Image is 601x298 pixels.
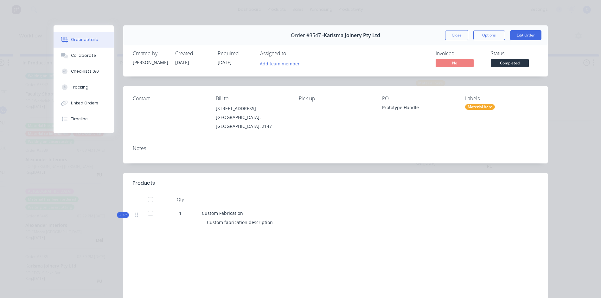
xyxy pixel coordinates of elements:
[510,30,541,40] button: Edit Order
[436,59,474,67] span: No
[71,116,88,122] div: Timeline
[216,96,289,102] div: Bill to
[133,50,168,56] div: Created by
[71,69,99,74] div: Checklists 0/0
[71,53,96,58] div: Collaborate
[54,48,114,63] button: Collaborate
[436,50,483,56] div: Invoiced
[218,50,253,56] div: Required
[54,63,114,79] button: Checklists 0/0
[218,59,232,65] span: [DATE]
[260,59,303,68] button: Add team member
[202,210,243,216] span: Custom Fabrication
[324,32,380,38] span: Karisma Joinery Pty Ltd
[256,59,303,68] button: Add team member
[133,179,155,187] div: Products
[179,210,182,216] span: 1
[161,193,199,206] div: Qty
[119,213,127,217] span: Kit
[260,50,323,56] div: Assigned to
[491,59,529,69] button: Completed
[491,50,538,56] div: Status
[117,212,129,218] div: Kit
[207,219,273,225] span: Custom fabrication description
[71,100,98,106] div: Linked Orders
[299,96,372,102] div: Pick up
[133,145,538,151] div: Notes
[382,96,455,102] div: PO
[382,104,455,113] div: Prototype Handle
[216,113,289,131] div: [GEOGRAPHIC_DATA], [GEOGRAPHIC_DATA], 2147
[216,104,289,131] div: [STREET_ADDRESS][GEOGRAPHIC_DATA], [GEOGRAPHIC_DATA], 2147
[216,104,289,113] div: [STREET_ADDRESS]
[465,96,538,102] div: Labels
[491,59,529,67] span: Completed
[291,32,324,38] span: Order #3547 -
[175,50,210,56] div: Created
[133,59,168,66] div: [PERSON_NAME]
[54,79,114,95] button: Tracking
[473,30,505,40] button: Options
[71,84,88,90] div: Tracking
[54,32,114,48] button: Order details
[54,95,114,111] button: Linked Orders
[71,37,98,43] div: Order details
[133,96,206,102] div: Contact
[445,30,468,40] button: Close
[465,104,495,110] div: Material here
[54,111,114,127] button: Timeline
[175,59,189,65] span: [DATE]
